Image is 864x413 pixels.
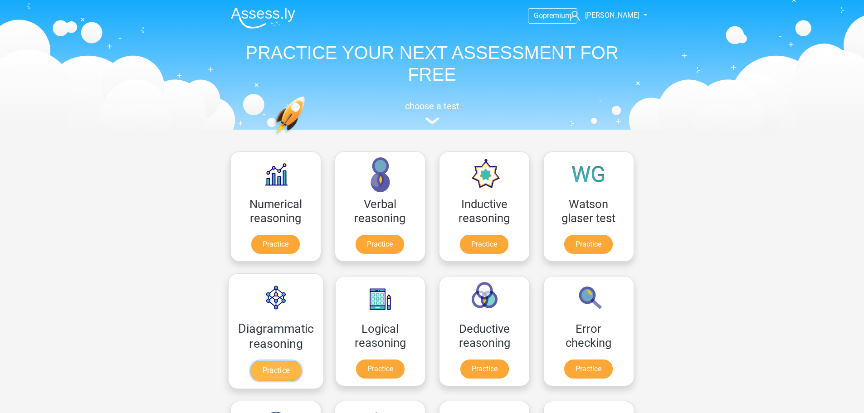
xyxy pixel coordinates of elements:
a: Practice [564,235,613,254]
a: Practice [460,360,509,379]
a: Practice [564,360,613,379]
a: Practice [251,235,300,254]
h1: PRACTICE YOUR NEXT ASSESSMENT FOR FREE [224,42,641,85]
img: assessment [425,117,439,124]
h5: choose a test [224,101,641,112]
a: choose a test [224,101,641,125]
a: [PERSON_NAME] [566,10,640,21]
span: [PERSON_NAME] [585,11,639,19]
a: Practice [356,360,405,379]
a: Practice [460,235,508,254]
img: Assessly [231,7,295,29]
a: Practice [250,361,301,381]
a: Gopremium [528,10,577,22]
span: premium [543,11,571,20]
a: Practice [356,235,404,254]
img: practice [273,96,340,178]
span: Go [534,11,543,20]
